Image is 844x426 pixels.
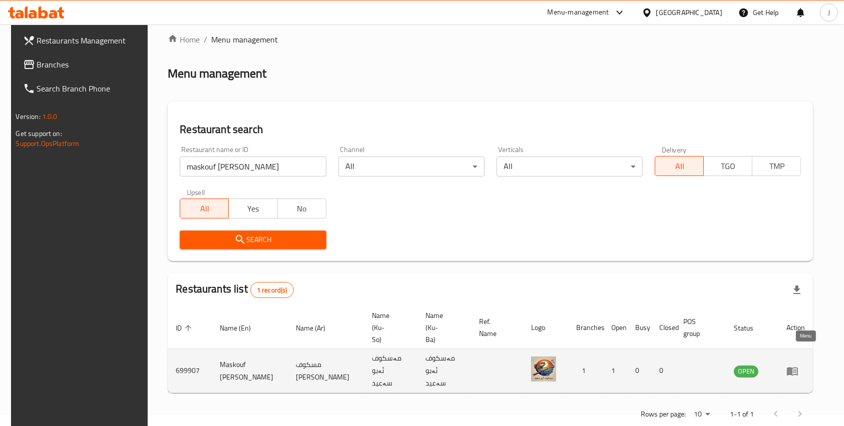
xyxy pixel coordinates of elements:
span: Menu management [211,33,278,45]
button: All [655,156,704,176]
a: Search Branch Phone [15,76,152,100]
td: 1 [568,349,603,393]
span: Search Branch Phone [37,82,144,94]
div: Export file [785,278,809,302]
span: Ref. Name [480,315,511,339]
span: POS group [683,315,714,339]
nav: breadcrumb [168,33,813,45]
span: ID [176,322,195,334]
button: Yes [228,198,277,218]
td: مەسکوف ئەبو سەعید [364,349,417,393]
button: All [180,198,229,218]
th: Closed [651,306,675,349]
th: Action [778,306,813,349]
div: All [338,156,485,176]
li: / [204,33,207,45]
span: Name (Ku-Ba) [426,309,459,345]
span: TGO [708,159,748,173]
div: Total records count [250,282,294,298]
button: TGO [703,156,752,176]
h2: Menu management [168,65,266,81]
label: Upsell [187,188,205,195]
span: Name (En) [220,322,264,334]
div: [GEOGRAPHIC_DATA] [656,7,722,18]
input: Search for restaurant name or ID.. [180,156,326,176]
td: 699907 [168,349,212,393]
div: OPEN [734,365,758,377]
span: Branches [37,58,144,70]
td: مەسکوف ئەبو سەعید [417,349,471,393]
span: TMP [756,159,797,173]
td: 0 [627,349,651,393]
span: J [828,7,830,18]
th: Busy [627,306,651,349]
span: All [184,201,225,216]
table: enhanced table [168,306,813,393]
button: TMP [752,156,801,176]
td: 0 [651,349,675,393]
p: 1-1 of 1 [730,408,754,420]
span: 1.0.0 [42,110,58,123]
h2: Restaurant search [180,122,801,137]
h2: Restaurants list [176,281,293,298]
a: Home [168,33,200,45]
span: Restaurants Management [37,34,144,46]
img: Maskouf Abu Saeed [531,356,556,381]
span: OPEN [734,365,758,377]
a: Support.OpsPlatform [16,137,80,150]
button: Search [180,230,326,249]
th: Branches [568,306,603,349]
a: Branches [15,52,152,76]
th: Logo [523,306,568,349]
div: Menu-management [548,6,609,18]
p: Rows per page: [641,408,686,420]
span: All [659,159,700,173]
span: Yes [233,201,273,216]
span: Status [734,322,766,334]
span: Get support on: [16,127,62,140]
span: No [282,201,322,216]
div: All [497,156,643,176]
label: Delivery [662,146,687,153]
a: Restaurants Management [15,28,152,52]
span: 1 record(s) [251,285,293,295]
span: Name (Ar) [296,322,338,334]
span: Version: [16,110,41,123]
span: Search [188,233,318,246]
th: Open [603,306,627,349]
td: مسكوف [PERSON_NAME] [288,349,364,393]
div: Rows per page: [690,407,714,422]
span: Name (Ku-So) [372,309,405,345]
td: Maskouf [PERSON_NAME] [212,349,288,393]
button: No [277,198,326,218]
td: 1 [603,349,627,393]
